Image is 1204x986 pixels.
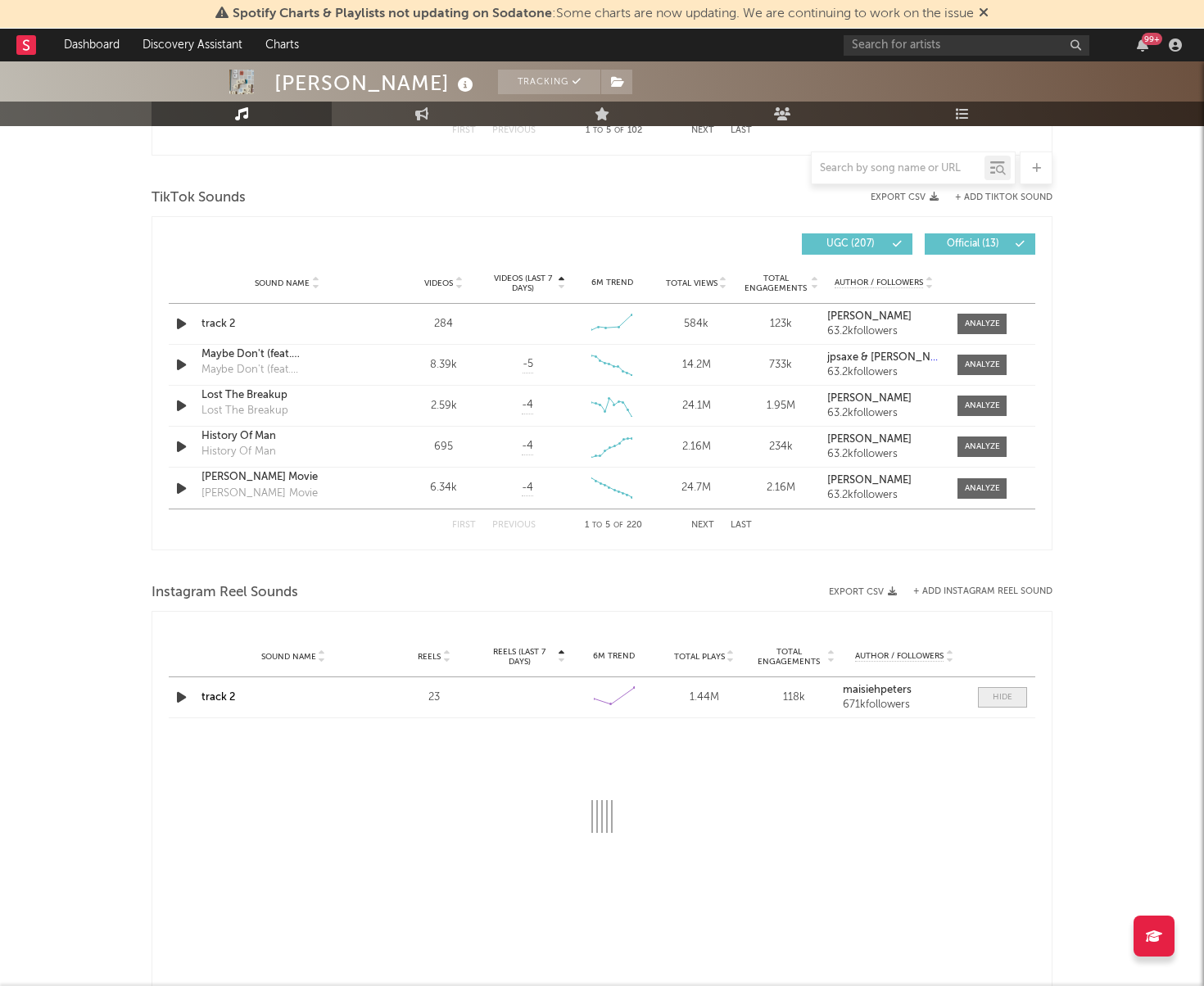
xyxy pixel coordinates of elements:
[827,434,941,446] a: [PERSON_NAME]
[955,193,1052,202] button: + Add TikTok Sound
[844,35,1089,56] input: Search for artists
[1142,33,1162,45] div: 99 +
[743,357,819,373] div: 733k
[405,439,482,455] div: 695
[935,239,1011,249] span: Official ( 13 )
[201,428,373,445] a: History Of Man
[666,278,717,288] span: Total Views
[674,652,725,662] span: Total Plays
[201,387,373,404] a: Lost The Breakup
[201,469,373,486] a: [PERSON_NAME] Movie
[659,480,735,496] div: 24.7M
[731,521,752,530] button: Last
[659,398,735,414] div: 24.1M
[827,449,941,460] div: 63.2k followers
[855,651,944,662] span: Author / Followers
[835,278,923,288] span: Author / Followers
[201,692,235,703] a: track 2
[201,444,276,460] div: History Of Man
[568,516,659,536] div: 1 5 220
[743,398,819,414] div: 1.95M
[913,587,1052,596] button: + Add Instagram Reel Sound
[201,362,373,378] div: Maybe Don't (feat. [PERSON_NAME])
[979,7,989,20] span: Dismiss
[593,127,603,134] span: to
[483,647,555,667] span: Reels (last 7 days)
[613,522,623,529] span: of
[274,70,478,97] div: [PERSON_NAME]
[691,521,714,530] button: Next
[255,278,310,288] span: Sound Name
[827,367,941,378] div: 63.2k followers
[452,521,476,530] button: First
[498,70,600,94] button: Tracking
[1137,38,1148,52] button: 99+
[592,522,602,529] span: to
[843,685,966,696] a: maisiehpeters
[871,192,939,202] button: Export CSV
[490,274,556,293] span: Videos (last 7 days)
[939,193,1052,202] button: + Add TikTok Sound
[827,326,941,337] div: 63.2k followers
[743,439,819,455] div: 234k
[754,647,826,667] span: Total Engagements
[52,29,131,61] a: Dashboard
[659,316,735,332] div: 584k
[897,587,1052,596] div: + Add Instagram Reel Sound
[405,480,482,496] div: 6.34k
[233,7,552,20] span: Spotify Charts & Playlists not updating on Sodatone
[827,311,941,323] a: [PERSON_NAME]
[827,393,941,405] a: [PERSON_NAME]
[827,434,912,445] strong: [PERSON_NAME]
[522,480,533,496] span: -4
[663,690,745,706] div: 1.44M
[827,408,941,419] div: 63.2k followers
[405,316,482,332] div: 284
[492,521,536,530] button: Previous
[523,356,533,373] span: -5
[829,587,897,597] button: Export CSV
[812,239,888,249] span: UGC ( 207 )
[405,357,482,373] div: 8.39k
[131,29,254,61] a: Discovery Assistant
[452,126,476,135] button: First
[614,127,624,134] span: of
[492,126,536,135] button: Previous
[418,652,441,662] span: Reels
[201,403,288,419] div: Lost The Breakup
[731,126,752,135] button: Last
[573,650,655,663] div: 6M Trend
[827,490,941,501] div: 63.2k followers
[843,685,912,695] strong: maisiehpeters
[827,352,955,363] strong: jpsaxe & [PERSON_NAME]
[925,233,1035,255] button: Official(13)
[827,475,941,486] a: [PERSON_NAME]
[201,346,373,363] a: Maybe Don't (feat. [PERSON_NAME])
[827,475,912,486] strong: [PERSON_NAME]
[201,486,318,502] div: [PERSON_NAME] Movie
[659,357,735,373] div: 14.2M
[261,652,316,662] span: Sound Name
[812,162,984,175] input: Search by song name or URL
[659,439,735,455] div: 2.16M
[201,316,373,332] a: track 2
[254,29,310,61] a: Charts
[827,352,941,364] a: jpsaxe & [PERSON_NAME]
[522,438,533,455] span: -4
[743,480,819,496] div: 2.16M
[691,126,714,135] button: Next
[743,316,819,332] div: 123k
[393,690,475,706] div: 23
[424,278,453,288] span: Videos
[568,121,659,141] div: 1 5 102
[522,397,533,414] span: -4
[152,583,298,603] span: Instagram Reel Sounds
[233,7,974,20] span: : Some charts are now updating. We are continuing to work on the issue
[827,393,912,404] strong: [PERSON_NAME]
[405,398,482,414] div: 2.59k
